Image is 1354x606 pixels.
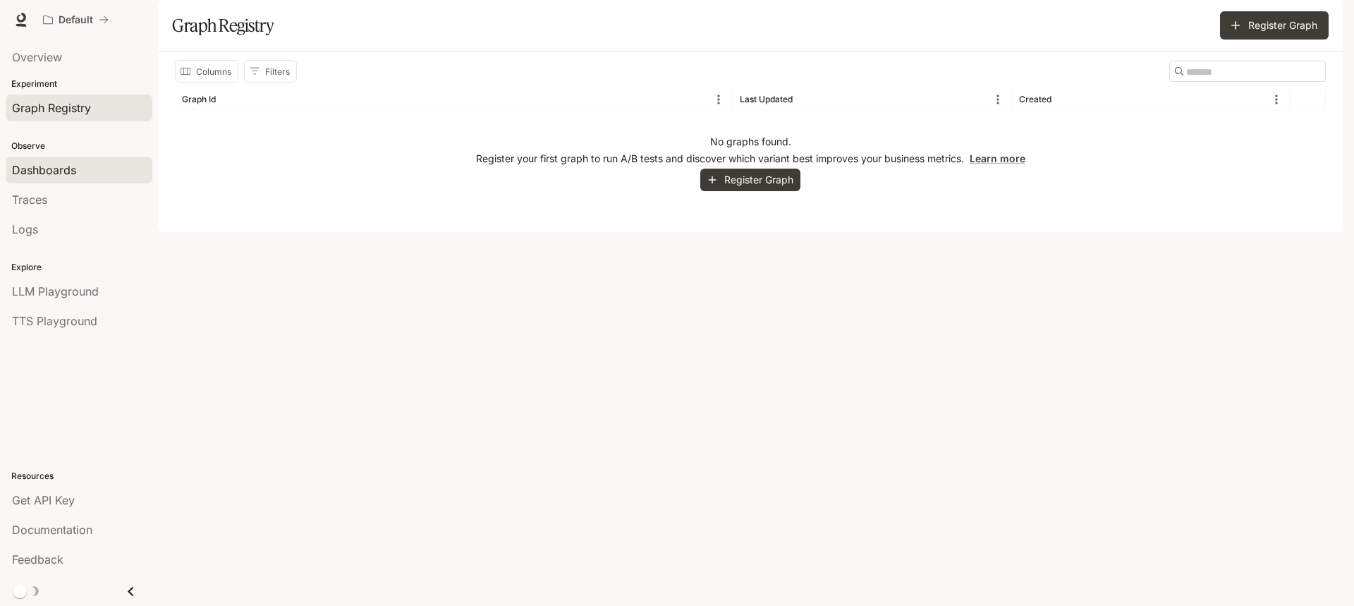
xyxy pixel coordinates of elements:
[59,14,93,26] p: Default
[1019,94,1051,104] div: Created
[708,89,729,110] button: Menu
[172,11,274,40] h1: Graph Registry
[740,94,793,104] div: Last Updated
[175,60,238,83] button: Select columns
[37,6,115,34] button: All workspaces
[1169,61,1326,82] div: Search
[1266,89,1287,110] button: Menu
[1220,11,1329,40] button: Register Graph
[794,89,815,110] button: Sort
[476,152,1025,166] p: Register your first graph to run A/B tests and discover which variant best improves your business...
[182,94,216,104] div: Graph Id
[244,60,297,83] button: Show filters
[217,89,238,110] button: Sort
[710,135,791,149] p: No graphs found.
[987,89,1008,110] button: Menu
[970,152,1025,164] a: Learn more
[1053,89,1074,110] button: Sort
[700,169,800,192] button: Register Graph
